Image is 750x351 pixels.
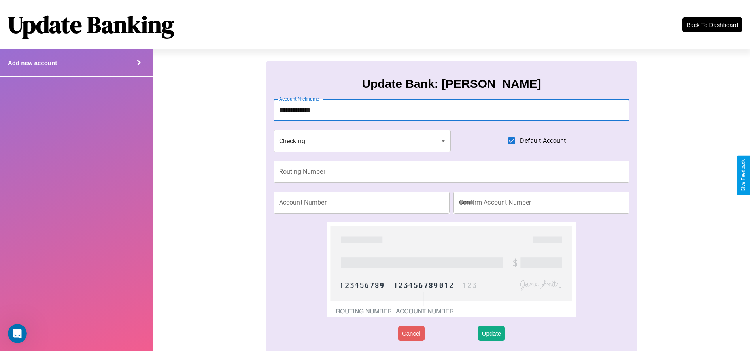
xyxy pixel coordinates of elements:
[279,95,319,102] label: Account Nickname
[327,222,576,317] img: check
[362,77,541,91] h3: Update Bank: [PERSON_NAME]
[741,159,746,192] div: Give Feedback
[8,59,57,66] h4: Add new account
[274,130,451,152] div: Checking
[398,326,425,341] button: Cancel
[8,324,27,343] iframe: Intercom live chat
[682,17,742,32] button: Back To Dashboard
[8,8,174,41] h1: Update Banking
[478,326,505,341] button: Update
[520,136,566,146] span: Default Account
